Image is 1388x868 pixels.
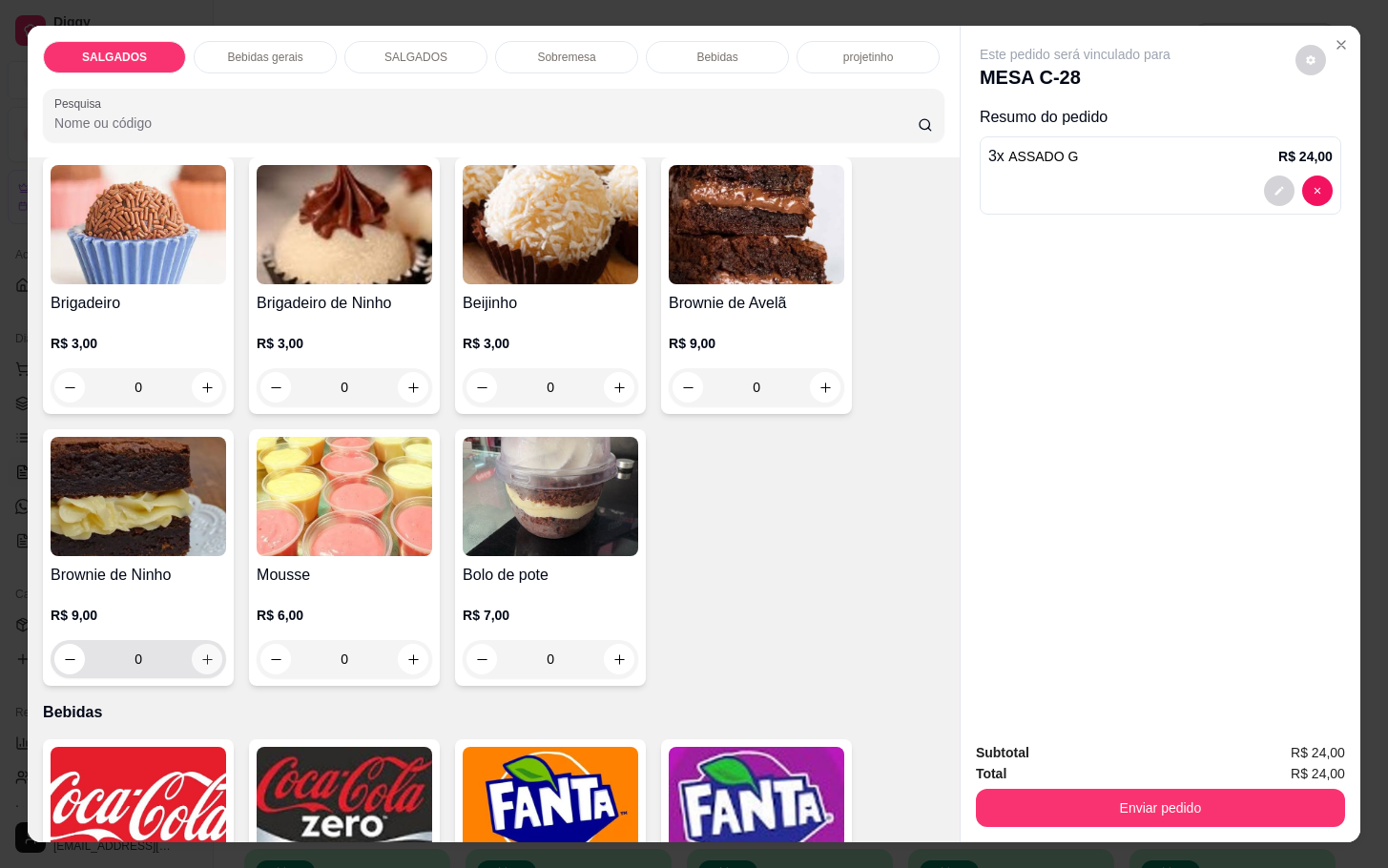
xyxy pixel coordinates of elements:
[696,50,737,65] p: Bebidas
[192,372,222,403] button: increase-product-quantity
[54,372,85,403] button: decrease-product-quantity
[976,766,1006,781] strong: Total
[1264,176,1295,206] button: decrease-product-quantity
[463,437,638,556] img: product-image
[673,372,703,403] button: decrease-product-quantity
[980,64,1170,91] p: MESA C-28
[463,564,638,587] h4: Bolo de pote
[257,165,432,284] img: product-image
[463,292,638,315] h4: Beijinho
[604,372,634,403] button: increase-product-quantity
[51,334,226,353] p: R$ 3,00
[976,745,1029,760] strong: Subtotal
[463,606,638,625] p: R$ 7,00
[980,106,1341,129] p: Resumo do pedido
[192,644,222,674] button: increase-product-quantity
[843,50,894,65] p: projetinho
[669,165,844,284] img: product-image
[51,165,226,284] img: product-image
[1302,176,1333,206] button: decrease-product-quantity
[384,50,447,65] p: SALGADOS
[51,564,226,587] h4: Brownie de Ninho
[257,437,432,556] img: product-image
[51,747,226,866] img: product-image
[463,334,638,353] p: R$ 3,00
[1278,147,1333,166] p: R$ 24,00
[51,606,226,625] p: R$ 9,00
[463,165,638,284] img: product-image
[669,747,844,866] img: product-image
[398,372,428,403] button: increase-product-quantity
[54,95,108,112] label: Pesquisa
[988,145,1079,168] p: 3 x
[810,372,840,403] button: increase-product-quantity
[257,747,432,866] img: product-image
[1291,742,1345,763] span: R$ 24,00
[1291,763,1345,784] span: R$ 24,00
[82,50,147,65] p: SALGADOS
[257,606,432,625] p: R$ 6,00
[1295,45,1326,75] button: decrease-product-quantity
[463,747,638,866] img: product-image
[54,114,918,133] input: Pesquisa
[1008,149,1078,164] span: ASSADO G
[669,292,844,315] h4: Brownie de Avelã
[54,644,85,674] button: decrease-product-quantity
[669,334,844,353] p: R$ 9,00
[1326,30,1357,60] button: Close
[227,50,302,65] p: Bebidas gerais
[976,789,1345,827] button: Enviar pedido
[43,701,944,724] p: Bebidas
[51,437,226,556] img: product-image
[537,50,595,65] p: Sobremesa
[257,292,432,315] h4: Brigadeiro de Ninho
[51,292,226,315] h4: Brigadeiro
[260,372,291,403] button: decrease-product-quantity
[466,372,497,403] button: decrease-product-quantity
[980,45,1170,64] p: Este pedido será vinculado para
[257,564,432,587] h4: Mousse
[257,334,432,353] p: R$ 3,00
